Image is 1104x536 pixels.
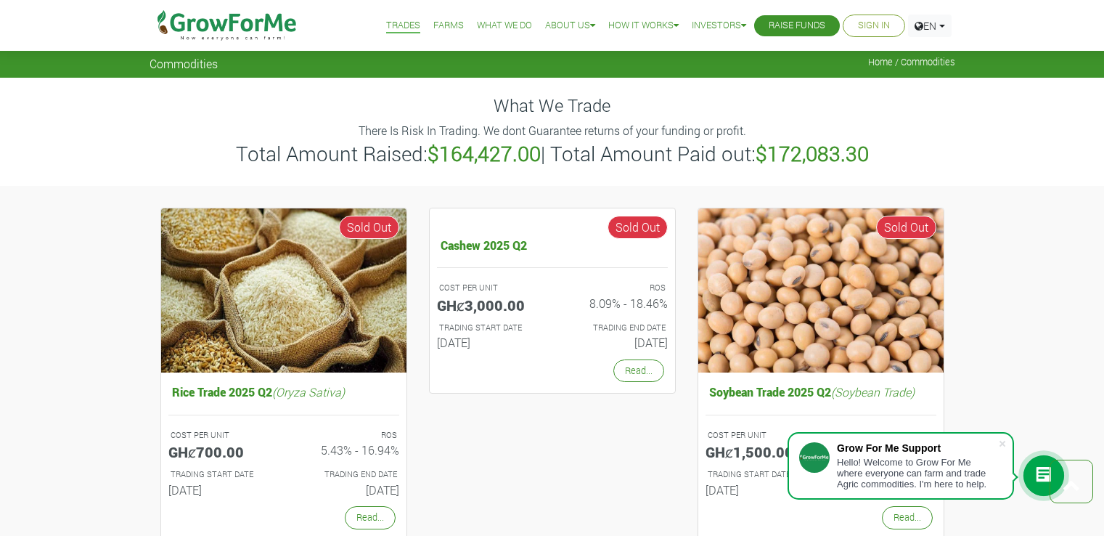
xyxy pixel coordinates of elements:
[439,322,539,334] p: Estimated Trading Start Date
[437,235,668,256] h5: Cashew 2025 Q2
[834,429,934,442] p: ROS
[706,381,936,402] h5: Soybean Trade 2025 Q2
[706,443,810,460] h5: GHȼ1,500.00
[565,282,666,294] p: ROS
[345,506,396,529] a: Read...
[882,506,933,529] a: Read...
[708,429,808,442] p: COST PER UNIT
[295,443,399,457] h6: 5.43% - 16.94%
[706,381,936,503] a: Soybean Trade 2025 Q2(Soybean Trade) COST PER UNIT GHȼ1,500.00 ROS 6.19% - 15.11% TRADING START D...
[698,208,944,373] img: growforme image
[868,57,955,68] span: Home / Commodities
[613,360,664,382] a: Read...
[608,216,668,239] span: Sold Out
[608,18,679,33] a: How it Works
[295,483,399,497] h6: [DATE]
[272,384,345,399] i: (Oryza Sativa)
[161,208,406,373] img: growforme image
[433,18,464,33] a: Farms
[297,429,397,442] p: ROS
[152,142,953,166] h3: Total Amount Raised: | Total Amount Paid out:
[171,468,271,481] p: Estimated Trading Start Date
[708,468,808,481] p: Estimated Trading Start Date
[563,336,668,349] h6: [DATE]
[477,18,532,33] a: What We Do
[837,457,998,490] div: Hello! Welcome to Grow For Me where everyone can farm and trade Agric commodities. I'm here to help.
[439,282,539,294] p: COST PER UNIT
[297,468,397,481] p: Estimated Trading End Date
[769,18,825,33] a: Raise Funds
[386,18,420,33] a: Trades
[706,483,810,497] h6: [DATE]
[876,216,936,239] span: Sold Out
[168,381,399,503] a: Rice Trade 2025 Q2(Oryza Sativa) COST PER UNIT GHȼ700.00 ROS 5.43% - 16.94% TRADING START DATE [D...
[168,381,399,402] h5: Rice Trade 2025 Q2
[171,429,271,442] p: COST PER UNIT
[168,483,273,497] h6: [DATE]
[908,15,952,37] a: EN
[437,296,541,314] h5: GHȼ3,000.00
[563,296,668,310] h6: 8.09% - 18.46%
[168,443,273,460] h5: GHȼ700.00
[437,235,668,356] a: Cashew 2025 Q2 COST PER UNIT GHȼ3,000.00 ROS 8.09% - 18.46% TRADING START DATE [DATE] TRADING END...
[437,336,541,349] h6: [DATE]
[858,18,890,33] a: Sign In
[831,384,915,399] i: (Soybean Trade)
[837,442,998,454] div: Grow For Me Support
[339,216,399,239] span: Sold Out
[428,140,541,167] b: $164,427.00
[150,57,218,70] span: Commodities
[565,322,666,334] p: Estimated Trading End Date
[152,122,953,139] p: There Is Risk In Trading. We dont Guarantee returns of your funding or profit.
[150,95,955,116] h4: What We Trade
[756,140,869,167] b: $172,083.30
[545,18,595,33] a: About Us
[692,18,746,33] a: Investors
